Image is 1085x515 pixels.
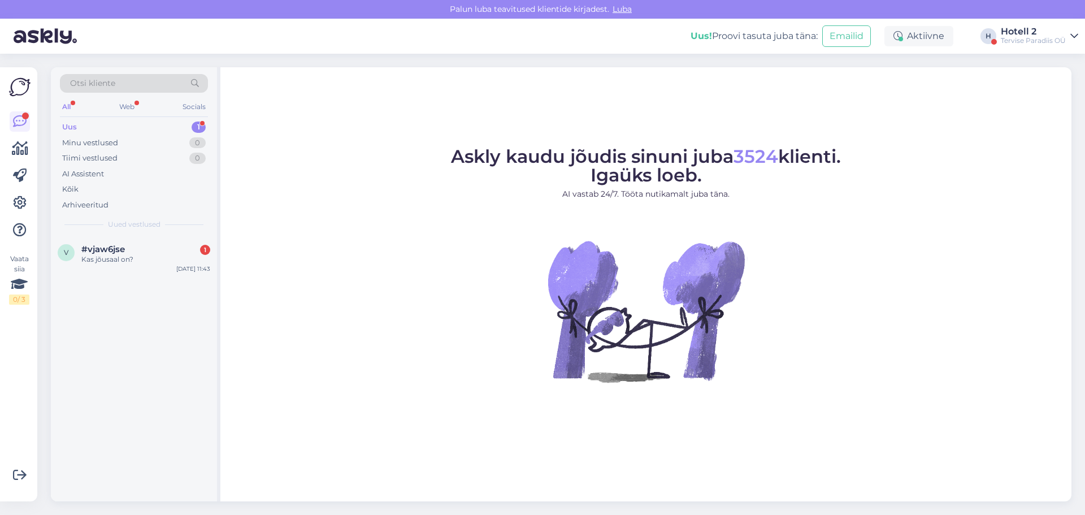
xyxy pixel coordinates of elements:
div: Vaata siia [9,254,29,305]
img: Askly Logo [9,76,31,98]
span: Otsi kliente [70,77,115,89]
b: Uus! [691,31,712,41]
span: v [64,248,68,257]
div: Minu vestlused [62,137,118,149]
div: H [980,28,996,44]
div: 0 / 3 [9,295,29,305]
div: Kas jõusaal on? [81,254,210,265]
div: 0 [189,153,206,164]
div: Tervise Paradiis OÜ [1001,36,1066,45]
div: Kõik [62,184,79,195]
div: Socials [180,99,208,114]
span: Uued vestlused [108,219,160,230]
div: Hotell 2 [1001,27,1066,36]
span: Askly kaudu jõudis sinuni juba klienti. Igaüks loeb. [451,145,841,186]
p: AI vastab 24/7. Tööta nutikamalt juba täna. [451,188,841,200]
div: Proovi tasuta juba täna: [691,29,818,43]
div: Tiimi vestlused [62,153,118,164]
div: All [60,99,73,114]
div: AI Assistent [62,168,104,180]
div: Aktiivne [884,26,953,46]
div: 0 [189,137,206,149]
div: 1 [200,245,210,255]
div: [DATE] 11:43 [176,265,210,273]
img: No Chat active [544,209,748,413]
span: 3524 [734,145,778,167]
a: Hotell 2Tervise Paradiis OÜ [1001,27,1078,45]
div: Web [117,99,137,114]
button: Emailid [822,25,871,47]
div: Uus [62,122,77,133]
div: Arhiveeritud [62,200,108,211]
span: Luba [609,4,635,14]
span: #vjaw6jse [81,244,125,254]
div: 1 [192,122,206,133]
